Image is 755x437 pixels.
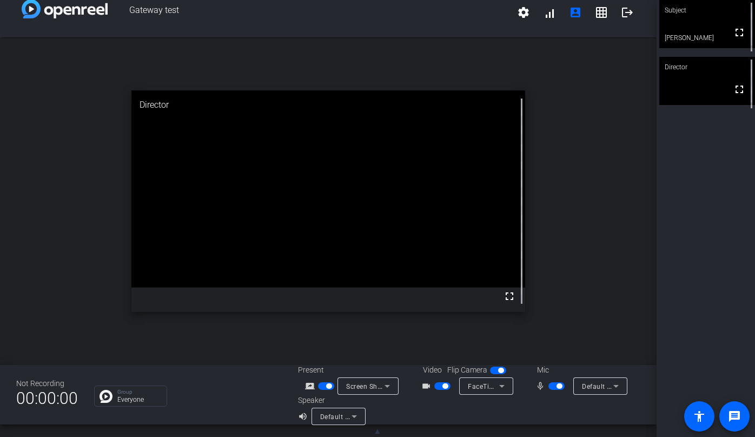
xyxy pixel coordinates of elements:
mat-icon: videocam_outline [421,380,434,393]
div: Mic [526,364,634,376]
span: Screen Sharing [346,382,394,390]
mat-icon: grid_on [595,6,608,19]
span: Flip Camera [447,364,487,376]
span: ▲ [374,426,382,436]
div: Not Recording [16,378,78,389]
mat-icon: mic_none [535,380,548,393]
p: Group [117,389,161,395]
mat-icon: fullscreen [503,290,516,303]
p: Everyone [117,396,161,403]
mat-icon: settings [517,6,530,19]
div: Speaker [298,395,363,406]
mat-icon: logout [621,6,634,19]
span: Default - External Headphones (Built-in) [320,412,446,421]
div: Director [131,90,525,120]
mat-icon: account_box [569,6,582,19]
mat-icon: screen_share_outline [305,380,318,393]
span: 00:00:00 [16,385,78,412]
mat-icon: volume_up [298,410,311,423]
mat-icon: fullscreen [733,26,746,39]
span: Video [423,364,442,376]
span: FaceTime HD Camera (1C1C:B782) [468,382,579,390]
mat-icon: fullscreen [733,83,746,96]
img: Chat Icon [100,390,112,403]
mat-icon: accessibility [693,410,706,423]
span: Default - External Microphone (Built-in) [582,382,705,390]
mat-icon: message [728,410,741,423]
div: Present [298,364,406,376]
div: Director [659,57,755,77]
